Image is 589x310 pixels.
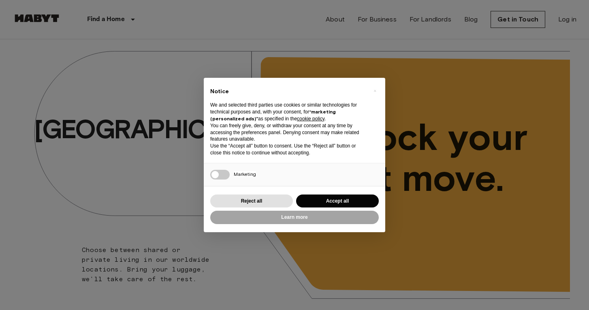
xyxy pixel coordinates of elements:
[210,109,336,122] strong: “marketing (personalized ads)”
[368,84,381,97] button: Close this notice
[210,211,379,224] button: Learn more
[210,195,293,208] button: Reject all
[373,86,376,96] span: ×
[210,122,366,143] p: You can freely give, deny, or withdraw your consent at any time by accessing the preferences pane...
[210,143,366,156] p: Use the “Accept all” button to consent. Use the “Reject all” button or close this notice to conti...
[296,195,379,208] button: Accept all
[297,116,324,122] a: cookie policy
[234,171,256,177] span: Marketing
[210,102,366,122] p: We and selected third parties use cookies or similar technologies for technical purposes and, wit...
[210,88,366,96] h2: Notice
